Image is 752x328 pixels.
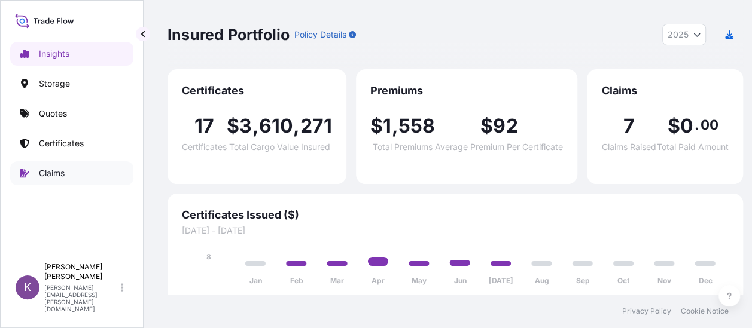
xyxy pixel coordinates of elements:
[695,120,699,130] span: .
[249,276,262,285] tspan: Jan
[39,137,84,149] p: Certificates
[601,84,729,98] span: Claims
[668,29,689,41] span: 2025
[657,276,672,285] tspan: Nov
[667,117,680,136] span: $
[391,117,398,136] span: ,
[206,252,211,261] tspan: 8
[330,276,344,285] tspan: Mar
[383,117,391,136] span: 1
[623,117,635,136] span: 7
[489,276,513,285] tspan: [DATE]
[535,276,549,285] tspan: Aug
[182,208,729,222] span: Certificates Issued ($)
[252,117,258,136] span: ,
[602,143,656,151] span: Claims Raised
[229,143,330,151] span: Total Cargo Value Insured
[239,117,252,136] span: 3
[398,117,436,136] span: 558
[698,276,712,285] tspan: Dec
[39,48,69,60] p: Insights
[617,276,630,285] tspan: Oct
[680,117,693,136] span: 0
[10,72,133,96] a: Storage
[39,108,67,119] p: Quotes
[293,117,300,136] span: ,
[44,284,118,312] p: [PERSON_NAME][EMAIL_ADDRESS][PERSON_NAME][DOMAIN_NAME]
[168,25,290,44] p: Insured Portfolio
[182,143,227,151] span: Certificates
[681,306,729,316] a: Cookie Notice
[39,167,65,179] p: Claims
[194,117,214,136] span: 17
[10,42,133,66] a: Insights
[300,117,332,136] span: 271
[10,102,133,125] a: Quotes
[182,225,729,237] span: [DATE] - [DATE]
[373,143,433,151] span: Total Premiums
[412,276,427,285] tspan: May
[370,117,383,136] span: $
[493,117,517,136] span: 92
[657,143,729,151] span: Total Paid Amount
[480,117,493,136] span: $
[24,281,31,293] span: K
[372,276,385,285] tspan: Apr
[453,276,466,285] tspan: Jun
[662,24,706,45] button: Year Selector
[44,262,118,281] p: [PERSON_NAME] [PERSON_NAME]
[10,131,133,155] a: Certificates
[294,29,346,41] p: Policy Details
[622,306,671,316] a: Privacy Policy
[39,78,70,90] p: Storage
[182,84,332,98] span: Certificates
[700,120,718,130] span: 00
[370,84,563,98] span: Premiums
[290,276,303,285] tspan: Feb
[10,161,133,185] a: Claims
[576,276,589,285] tspan: Sep
[259,117,294,136] span: 610
[435,143,563,151] span: Average Premium Per Certificate
[227,117,239,136] span: $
